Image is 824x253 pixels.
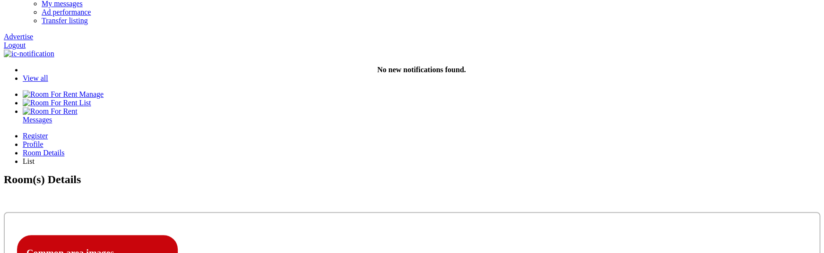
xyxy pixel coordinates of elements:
a: Profile [23,140,820,149]
h2: Room(s) Details [4,173,820,202]
img: Room For Rent [23,90,78,99]
a: View all [23,74,48,82]
a: Ad performance [42,8,91,16]
a: Room Details [23,149,820,157]
a: Advertise [4,33,33,41]
span: List [79,99,91,107]
img: Room For Rent [23,107,78,116]
span: Messages [23,116,52,124]
a: Manage [23,90,104,98]
span: Room Details [23,149,64,157]
a: Room For Rent Messages [23,107,820,124]
a: Transfer listing [42,17,88,25]
span: Register [23,132,48,140]
span: List [23,157,35,165]
a: List [23,99,91,107]
a: Logout [4,41,26,49]
strong: No new notifications found. [377,66,466,74]
span: Profile [23,140,43,148]
img: ic-notification [4,50,54,58]
span: Manage [79,90,104,98]
a: Register [23,132,820,140]
img: Room For Rent [23,99,78,107]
